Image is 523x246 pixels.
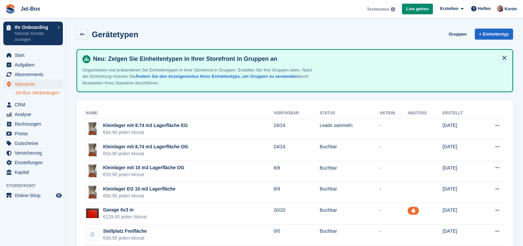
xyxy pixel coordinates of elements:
td: Buchbar [320,140,380,161]
td: - [380,182,408,203]
td: Leads sammeln [320,119,380,140]
td: 0/0 [274,224,320,246]
span: Kapital [15,168,55,177]
td: Buchbar [320,224,380,246]
a: Gruppen [446,29,469,40]
span: Erstellen [440,5,458,12]
a: menu [3,119,63,129]
td: [DATE] [443,203,479,225]
td: [DATE] [443,140,479,161]
div: €59,90 jeden Monat [103,171,184,178]
div: €49,95 jeden Monat [103,235,147,242]
a: menu [3,139,63,148]
td: Buchbar [320,161,380,182]
td: 8/8 [274,182,320,203]
img: Innen-1.jpg [88,185,96,199]
a: + Einheitentyp [475,29,513,40]
img: Innen-1.jpg [88,143,96,157]
a: Jet-Box [18,3,43,14]
a: menu [3,110,63,119]
a: menu [3,168,63,177]
a: menu [3,79,63,89]
th: Aktion [380,108,408,119]
th: Erstellt [443,108,479,119]
span: Konto [504,6,517,12]
a: Ihr Onboarding Nächste Schritte anzeigen [3,22,63,45]
td: [DATE] [443,119,479,140]
span: Versicherung [15,148,55,158]
span: Live gehen [406,6,429,12]
img: Innen-1.jpg [88,122,96,135]
td: Buchbar [320,182,380,203]
div: Garage 6x3 m [103,206,147,213]
a: menu [3,148,63,158]
td: - [380,224,408,246]
span: Start [15,51,55,60]
span: Preise [15,129,55,138]
td: - [380,119,408,140]
th: Status [320,108,380,119]
span: Analyse [15,110,55,119]
span: Aufgaben [15,60,55,69]
td: - [380,161,408,182]
td: - [380,140,408,161]
a: menu [3,100,63,109]
div: Kleinlager mit 10 m3 Lagerfläche OG [103,164,184,171]
div: Stellplatz Freifläche [103,228,147,235]
th: Name [84,108,274,119]
div: €129,95 jeden Monat [103,213,147,220]
td: - [380,203,408,225]
a: Speisekarte [3,191,63,200]
div: €64,90 jeden Monat [103,129,188,136]
th: Verfügbar [274,108,320,119]
a: menu [3,70,63,79]
div: Kleinlager EG 10 m3 Lagerfläche [103,185,176,192]
span: CRM [15,100,55,109]
img: icon-info-grey-7440780725fd019a000dd9b08b2336e03edf1995a4989e88bcd33f0948082b44.svg [391,7,395,11]
td: 8/8 [274,161,320,182]
th: Anstoß [408,108,443,119]
span: Standorte [15,79,55,89]
div: Kleinlager mit 8,74 m3 Lagerfläche OG [103,143,188,150]
td: Buchbar [320,203,380,225]
h2: Gerätetypen [92,30,138,39]
span: Helfen [478,5,491,12]
img: blank-unit-type-icon-ffbac7b88ba66c5e286b0e438baccc4b9c83835d4c34f86887a83fc20ec27e7b.svg [86,228,99,241]
div: Kleinlager mit 8.74 m3 Lagerfläche EG [103,122,188,129]
a: menu [3,51,63,60]
a: Live gehen [402,4,433,15]
a: Ändern Sie den Anzeigemodus Ihres Einheitentyps, um Gruppen zu verwenden [135,74,298,79]
div: €54,90 jeden Monat [103,150,188,157]
td: [DATE] [443,161,479,182]
span: Storefront [6,183,66,189]
span: Einstellungen [15,158,55,167]
td: 20/20 [274,203,320,225]
p: Ihr Onboarding [15,25,54,30]
p: Organisieren und präsentieren Sie Einheitentypen in Ihrer Storefront in Gruppen. Erstellen Sie Ih... [82,67,315,86]
span: Rechnungen [15,119,55,129]
span: Testmodus [367,6,389,13]
a: menu [3,129,63,138]
a: menu [3,158,63,167]
span: Online-Shop [15,191,55,200]
img: stora-icon-8386f47178a22dfd0bd8f6a31ec36ba5ce8667c1dd55bd0f319d3a0aa187defe.svg [5,4,15,14]
td: [DATE] [443,182,479,203]
img: Innen-1.jpg [88,164,96,178]
p: Nächste Schritte anzeigen [15,31,54,43]
h4: Neu: Zeigen Sie Einheitentypen in Ihrer Storefront in Gruppen an [90,55,507,63]
img: Garage-rot.jpg [86,208,99,218]
td: 24/24 [274,119,320,140]
a: Jet-Box Herbertingen [15,90,63,96]
span: Gutscheine [15,139,55,148]
td: [DATE] [443,224,479,246]
div: €69,90 jeden Monat [103,192,176,199]
span: Abonnements [15,70,55,79]
img: Kai-Uwe Walzer [497,5,503,12]
td: 24/24 [274,140,320,161]
a: Vorschau-Shop [55,191,63,199]
a: menu [3,60,63,69]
